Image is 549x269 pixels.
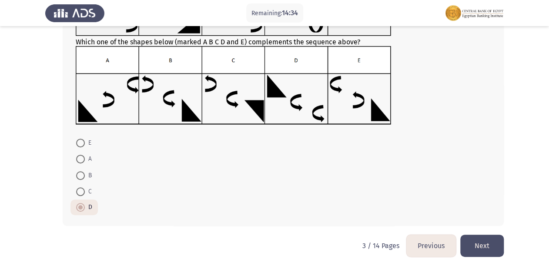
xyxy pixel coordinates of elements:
img: Assessment logo of FOCUS Assessment 3 Modules EN [445,1,504,25]
span: C [85,186,92,197]
span: E [85,138,91,148]
span: 14:34 [282,9,298,17]
img: Assess Talent Management logo [45,1,104,25]
img: UkFYMDA3NUIucG5nMTYyMjAzMjM1ODExOQ==.png [76,46,391,125]
button: load previous page [406,235,456,257]
p: 3 / 14 Pages [362,242,399,250]
button: load next page [460,235,504,257]
span: D [85,202,92,213]
span: B [85,170,92,181]
span: A [85,154,92,164]
p: Remaining: [251,8,298,19]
